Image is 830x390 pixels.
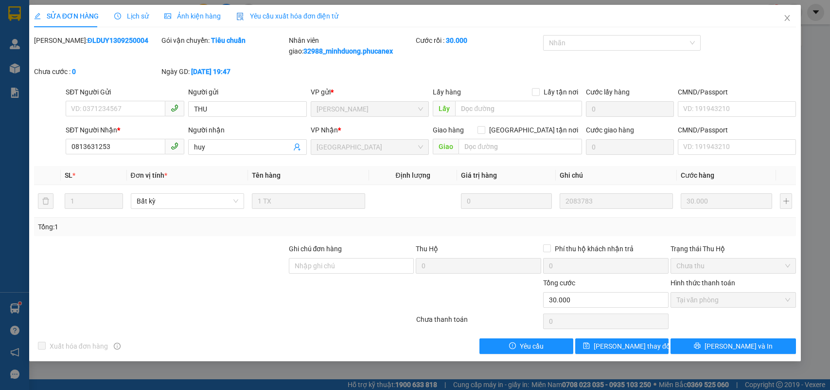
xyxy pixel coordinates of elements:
div: Người nhận [188,125,307,135]
span: Yêu cầu xuất hóa đơn điện tử [236,12,339,20]
span: Giao hàng [433,126,464,134]
span: info-circle [114,343,121,350]
span: ĐL DUY [317,102,424,116]
img: icon [236,13,244,20]
label: Hình thức thanh toán [671,279,735,287]
span: Tổng cước [543,279,575,287]
span: save [583,342,590,350]
span: Giá trị hàng [461,171,497,179]
input: Cước lấy hàng [586,101,674,117]
button: exclamation-circleYêu cầu [479,338,573,354]
div: Ngày GD: [161,66,287,77]
div: CMND/Passport [678,125,796,135]
button: delete [38,193,53,209]
span: exclamation-circle [509,342,516,350]
b: [DATE] 19:47 [191,68,230,75]
th: Ghi chú [556,166,677,185]
input: VD: Bàn, Ghế [252,193,365,209]
b: Tiêu chuẩn [211,37,246,44]
button: save[PERSON_NAME] thay đổi [575,338,669,354]
span: SỬA ĐƠN HÀNG [34,12,99,20]
input: Ghi chú đơn hàng [289,258,414,274]
span: Cước hàng [681,171,714,179]
span: Yêu cầu [520,341,544,352]
div: Nhân viên giao: [289,35,414,56]
span: Lịch sử [114,12,149,20]
span: Đơn vị tính [131,171,167,179]
div: Người gửi [188,87,307,97]
input: 0 [461,193,552,209]
span: Chưa thu [676,259,790,273]
span: printer [694,342,701,350]
b: ĐLDUY1309250004 [88,37,148,44]
div: Chưa cước : [34,66,159,77]
input: Cước giao hàng [586,139,674,155]
span: [GEOGRAPHIC_DATA] tận nơi [485,125,582,135]
label: Ghi chú đơn hàng [289,245,342,253]
span: Bất kỳ [137,194,238,208]
span: edit [34,13,41,19]
label: Cước lấy hàng [586,88,630,96]
b: 0 [72,68,76,75]
span: phone [171,142,178,150]
div: CMND/Passport [678,87,796,97]
b: 32988_minhduong.phucanex [303,47,393,55]
span: Tại văn phòng [676,293,790,307]
span: Phí thu hộ khách nhận trả [551,243,637,254]
span: Giao [433,139,459,154]
button: Close [774,5,801,32]
span: Thu Hộ [416,245,438,253]
span: phone [171,104,178,112]
div: Gói vận chuyển: [161,35,287,46]
div: SĐT Người Nhận [66,125,184,135]
b: 30.000 [446,37,467,44]
span: VP Nhận [311,126,338,134]
span: close [783,14,791,22]
input: Dọc đường [455,101,582,116]
div: SĐT Người Gửi [66,87,184,97]
input: 0 [681,193,772,209]
span: ĐL Quận 5 [317,140,424,154]
button: printer[PERSON_NAME] và In [671,338,796,354]
label: Cước giao hàng [586,126,634,134]
button: plus [780,193,792,209]
span: Lấy [433,101,455,116]
span: Lấy hàng [433,88,461,96]
span: Định lượng [396,171,430,179]
div: Cước rồi : [416,35,541,46]
div: [PERSON_NAME]: [34,35,159,46]
span: Xuất hóa đơn hàng [46,341,112,352]
input: Dọc đường [459,139,582,154]
span: [PERSON_NAME] và In [705,341,773,352]
div: Chưa thanh toán [415,314,543,331]
span: user-add [293,143,301,151]
span: clock-circle [114,13,121,19]
input: Ghi Chú [560,193,673,209]
span: SL [65,171,72,179]
span: Lấy tận nơi [540,87,582,97]
span: [PERSON_NAME] thay đổi [594,341,671,352]
span: Tên hàng [252,171,281,179]
div: Tổng: 1 [38,222,321,232]
div: Trạng thái Thu Hộ [671,243,796,254]
div: VP gửi [311,87,429,97]
span: Ảnh kiện hàng [164,12,221,20]
span: picture [164,13,171,19]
